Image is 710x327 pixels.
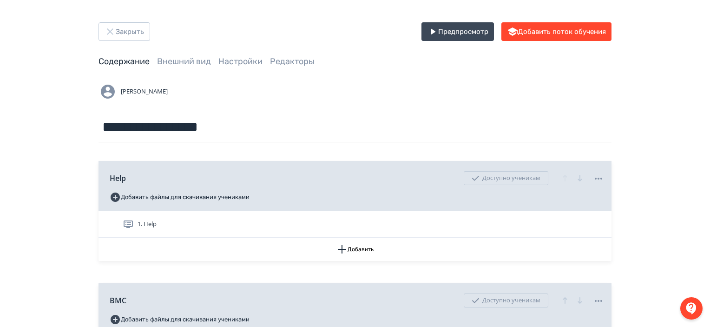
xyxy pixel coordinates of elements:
[99,238,611,261] button: Добавить
[270,56,315,67] a: Редакторы
[99,211,611,238] div: 1. Help
[110,173,126,184] span: Help
[99,56,150,67] a: Содержание
[464,294,548,307] div: Доступно ученикам
[501,22,611,41] button: Добавить поток обучения
[110,312,250,327] button: Добавить файлы для скачивания учениками
[138,220,157,229] span: 1. Help
[421,22,494,41] button: Предпросмотр
[110,190,250,205] button: Добавить файлы для скачивания учениками
[110,295,126,306] span: BMC
[157,56,211,67] a: Внешний вид
[99,22,150,41] button: Закрыть
[464,171,548,185] div: Доступно ученикам
[121,87,168,96] span: [PERSON_NAME]
[218,56,263,67] a: Настройки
